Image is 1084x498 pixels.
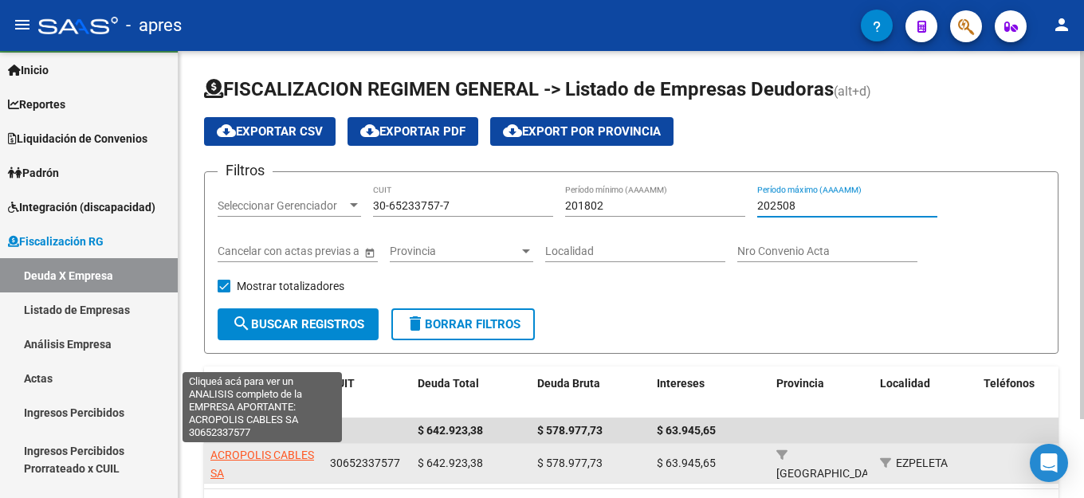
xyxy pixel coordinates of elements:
datatable-header-cell: Deuda Total [411,367,531,419]
span: ACROPOLIS CABLES SA [210,449,314,480]
h3: Filtros [218,159,273,182]
mat-icon: cloud_download [360,121,379,140]
span: Teléfonos [984,377,1035,390]
span: Exportar PDF [360,124,465,139]
span: Provincia [776,377,824,390]
div: Open Intercom Messenger [1030,444,1068,482]
span: Deuda Total [418,377,479,390]
span: Localidad [880,377,930,390]
mat-icon: search [232,314,251,333]
button: Exportar CSV [204,117,336,146]
mat-icon: cloud_download [217,121,236,140]
span: $ 578.977,73 [537,457,603,469]
span: $ 63.945,65 [657,457,716,469]
datatable-header-cell: Provincia [770,367,874,419]
span: $ 578.977,73 [537,424,603,437]
datatable-header-cell: CUIT [324,367,411,419]
span: Integración (discapacidad) [8,198,155,216]
mat-icon: cloud_download [503,121,522,140]
span: 30652337577 [330,457,400,469]
span: Liquidación de Convenios [8,130,147,147]
mat-icon: menu [13,15,32,34]
span: Export por Provincia [503,124,661,139]
button: Buscar Registros [218,308,379,340]
span: Provincia [390,245,519,258]
button: Open calendar [361,244,378,261]
span: Exportar CSV [217,124,323,139]
span: $ 63.945,65 [657,424,716,437]
datatable-header-cell: Razón Social [204,367,324,419]
span: Deuda Bruta [537,377,600,390]
span: Buscar Registros [232,317,364,331]
span: FISCALIZACION REGIMEN GENERAL -> Listado de Empresas Deudoras [204,78,834,100]
span: (alt+d) [834,84,871,99]
span: $ 642.923,38 [418,424,483,437]
span: $ 642.923,38 [418,457,483,469]
span: EZPELETA [896,457,948,469]
span: Padrón [8,164,59,182]
button: Export por Provincia [490,117,674,146]
span: Inicio [8,61,49,79]
span: Seleccionar Gerenciador [218,199,347,213]
button: Exportar PDF [348,117,478,146]
span: - apres [126,8,182,43]
span: Reportes [8,96,65,113]
button: Borrar Filtros [391,308,535,340]
span: Razón Social [210,377,277,390]
span: Mostrar totalizadores [237,276,344,296]
datatable-header-cell: Localidad [874,367,977,419]
span: CUIT [330,377,355,390]
span: Intereses [657,377,705,390]
datatable-header-cell: Intereses [650,367,770,419]
span: Fiscalización RG [8,233,104,250]
span: [GEOGRAPHIC_DATA] [776,467,884,480]
datatable-header-cell: Deuda Bruta [531,367,650,419]
mat-icon: delete [406,314,425,333]
span: Borrar Filtros [406,317,520,331]
mat-icon: person [1052,15,1071,34]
